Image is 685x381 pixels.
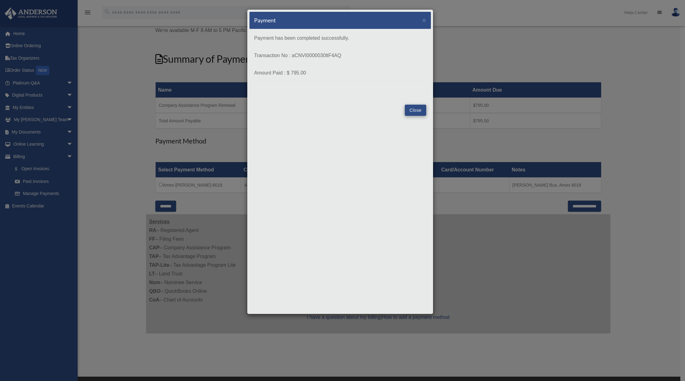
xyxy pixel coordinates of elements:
[422,16,426,24] span: ×
[405,105,426,116] button: Close
[254,34,426,43] p: Payment has been completed successfully.
[254,51,426,60] p: Transaction No : aCNVI0000030ltF4AQ
[422,17,426,23] button: Close
[254,69,426,77] p: Amount Paid : $ 795.00
[254,16,276,24] h5: Payment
